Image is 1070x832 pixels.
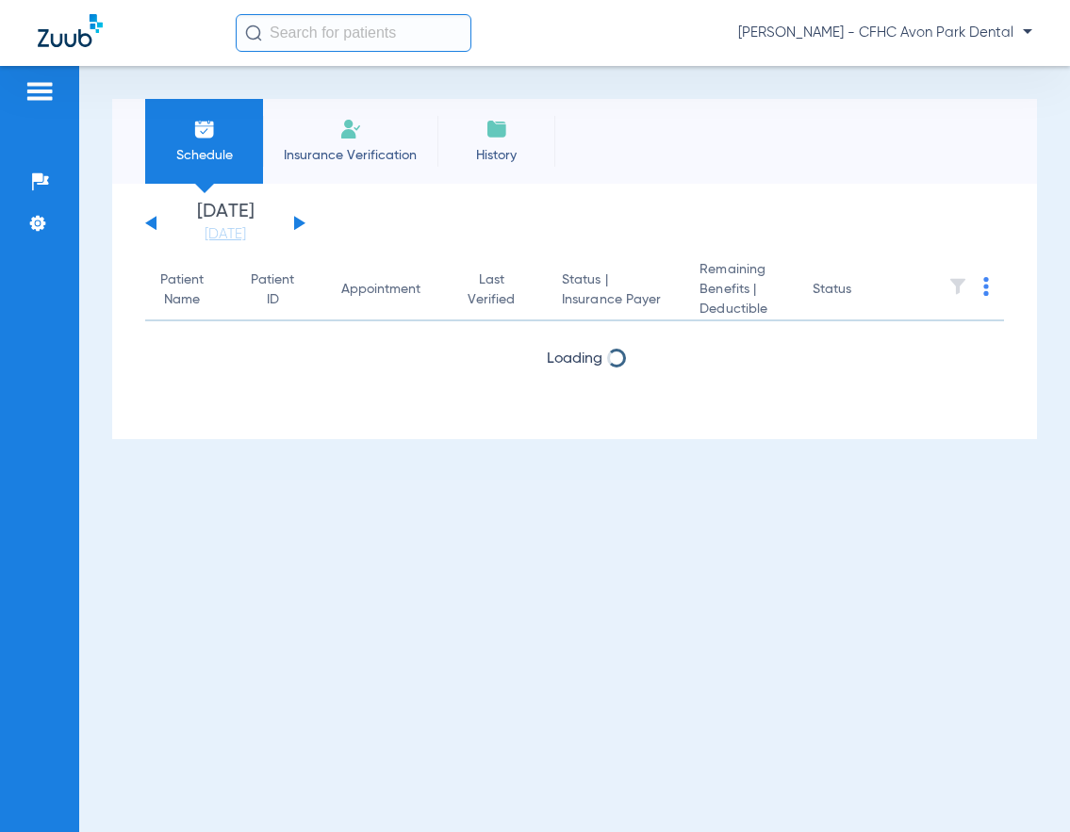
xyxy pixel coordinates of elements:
img: filter.svg [948,277,967,296]
div: Patient ID [251,270,311,310]
img: Zuub Logo [38,14,103,47]
img: hamburger-icon [25,80,55,103]
img: Manual Insurance Verification [339,118,362,140]
span: [PERSON_NAME] - CFHC Avon Park Dental [738,24,1032,42]
th: Status | [547,260,684,321]
div: Last Verified [468,270,532,310]
div: Appointment [341,280,420,300]
div: Last Verified [468,270,515,310]
div: Patient Name [160,270,221,310]
li: [DATE] [169,203,282,244]
a: [DATE] [169,225,282,244]
img: Search Icon [245,24,262,41]
img: Schedule [193,118,216,140]
img: group-dot-blue.svg [983,277,989,296]
div: Patient ID [251,270,294,310]
img: History [486,118,508,140]
span: Insurance Payer [562,290,669,310]
span: Schedule [159,146,249,165]
div: Appointment [341,280,437,300]
input: Search for patients [236,14,471,52]
span: Deductible [700,300,782,319]
span: Insurance Verification [277,146,423,165]
div: Patient Name [160,270,204,310]
th: Remaining Benefits | [684,260,798,321]
th: Status [798,260,925,321]
span: History [452,146,541,165]
span: Loading [547,351,602,367]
